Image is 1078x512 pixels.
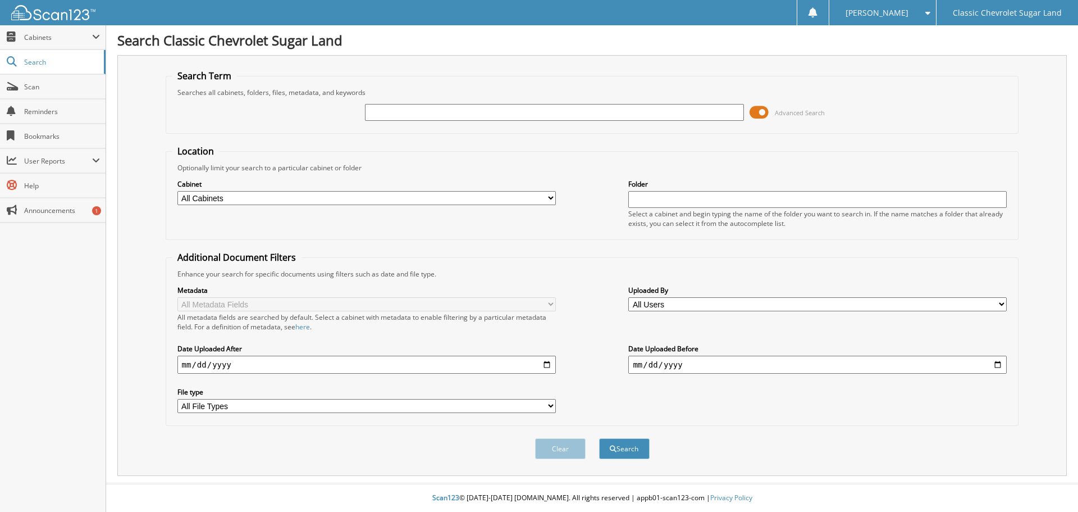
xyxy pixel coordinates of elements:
legend: Additional Document Filters [172,251,302,264]
div: Enhance your search for specific documents using filters such as date and file type. [172,269,1013,279]
div: Searches all cabinets, folders, files, metadata, and keywords [172,88,1013,97]
span: Advanced Search [775,108,825,117]
button: Clear [535,438,586,459]
span: Scan123 [432,493,459,502]
span: Cabinets [24,33,92,42]
label: Cabinet [177,179,556,189]
a: Privacy Policy [710,493,752,502]
button: Search [599,438,650,459]
input: start [177,356,556,374]
label: Date Uploaded Before [628,344,1007,354]
label: Metadata [177,286,556,295]
legend: Location [172,145,220,157]
a: here [295,322,310,332]
div: © [DATE]-[DATE] [DOMAIN_NAME]. All rights reserved | appb01-scan123-com | [106,484,1078,512]
img: scan123-logo-white.svg [11,5,95,20]
h1: Search Classic Chevrolet Sugar Land [117,31,1067,49]
span: Search [24,57,98,67]
label: File type [177,387,556,397]
div: 1 [92,206,101,215]
span: Classic Chevrolet Sugar Land [953,10,1062,16]
span: [PERSON_NAME] [846,10,908,16]
span: Scan [24,82,100,92]
span: User Reports [24,156,92,166]
div: Optionally limit your search to a particular cabinet or folder [172,163,1013,173]
div: Select a cabinet and begin typing the name of the folder you want to search in. If the name match... [628,209,1007,228]
span: Reminders [24,107,100,116]
span: Bookmarks [24,132,100,141]
span: Announcements [24,206,100,215]
legend: Search Term [172,70,237,82]
span: Help [24,181,100,191]
label: Folder [628,179,1007,189]
input: end [628,356,1007,374]
label: Date Uploaded After [177,344,556,354]
div: All metadata fields are searched by default. Select a cabinet with metadata to enable filtering b... [177,312,556,332]
label: Uploaded By [628,286,1007,295]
